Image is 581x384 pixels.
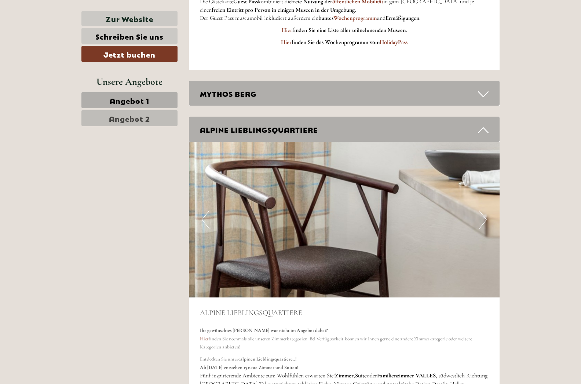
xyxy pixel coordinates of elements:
[110,95,149,105] span: Angebot 1
[189,81,500,106] div: MYTHOS BERG
[385,14,419,22] strong: Ermäßigungen
[479,211,487,229] button: Next
[212,6,356,14] strong: freien Eintritt pro Person in einigen Museen in der Umgebung.
[81,11,178,26] a: Zur Website
[81,46,178,62] a: Jetzt buchen
[202,211,209,229] button: Previous
[335,372,354,379] strong: Zimmer
[281,39,408,46] strong: finden Sie das Wochenprogramm vom
[200,308,302,317] span: ALPINE LIEBLINGSQUARTIERE
[200,356,299,370] strong: alpinen Lieblingsquartiere..! Ab [DATE] entstehen 15 neue Zimmer und Suiten!
[200,356,299,370] span: Entdecken Sie unsere
[282,26,292,34] a: Hier
[333,14,377,22] a: Wochenprogramm
[81,75,178,88] div: Unsere Angebote
[200,328,472,350] span: finden Sie nochmals alle unseren Zimmerkategorien! Bei Verfügbarkeit können wir Ihnen gerne eine ...
[238,190,289,206] button: Senden
[355,372,367,379] strong: Suite
[200,328,328,333] strong: Ihr gewünschtes [PERSON_NAME] war nicht im Angebot dabei?
[200,336,209,342] a: Hier
[281,39,292,46] a: Hier
[109,113,150,123] span: Angebot 2
[6,20,108,42] div: Guten Tag, wie können wir Ihnen helfen?
[11,21,104,27] div: [GEOGRAPHIC_DATA]
[81,28,178,44] a: Schreiben Sie uns
[124,6,165,18] div: Mittwoch
[292,26,407,34] strong: finden Sie eine Liste aller teilnehmenden Museen.
[11,36,104,41] small: 20:44
[318,14,377,22] strong: buntes
[189,117,500,142] div: ALPINE LIEBLINGSQUARTIERE
[377,372,436,379] strong: Familienzimmer VALLES
[380,39,408,46] a: HolidayPass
